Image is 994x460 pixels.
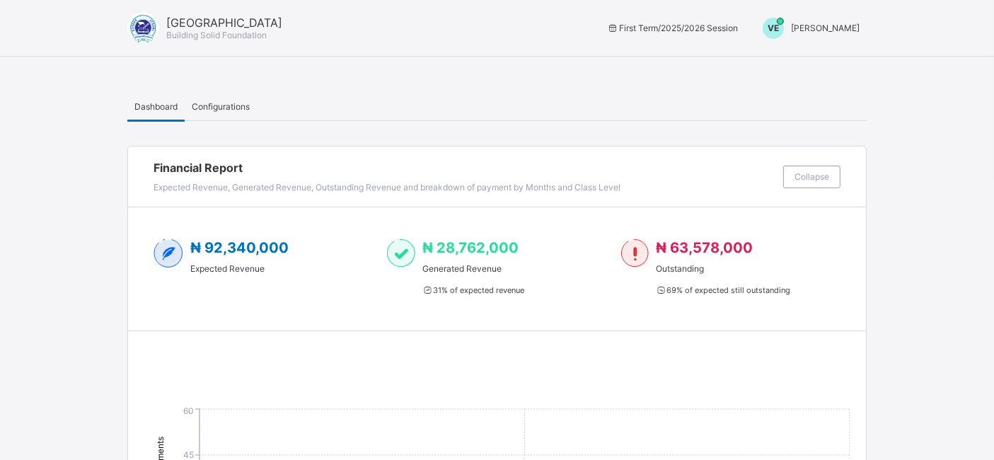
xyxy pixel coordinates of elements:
span: ₦ 28,762,000 [422,239,519,256]
span: 31 % of expected revenue [422,285,524,295]
span: [PERSON_NAME] [791,23,860,33]
tspan: 45 [183,449,194,460]
span: Collapse [794,171,829,182]
span: ₦ 92,340,000 [190,239,289,256]
span: 69 % of expected still outstanding [656,285,790,295]
img: expected-2.4343d3e9d0c965b919479240f3db56ac.svg [154,239,183,268]
span: Building Solid Foundation [166,30,267,40]
span: Financial Report [154,161,776,175]
span: Dashboard [134,101,178,112]
tspan: 60 [183,406,194,416]
span: Expected Revenue [190,263,289,274]
span: Configurations [192,101,250,112]
span: Expected Revenue, Generated Revenue, Outstanding Revenue and breakdown of payment by Months and C... [154,182,620,192]
img: paid-1.3eb1404cbcb1d3b736510a26bbfa3ccb.svg [387,239,415,268]
span: Generated Revenue [422,263,524,274]
span: session/term information [607,23,738,33]
span: [GEOGRAPHIC_DATA] [166,16,282,30]
span: Outstanding [656,263,790,274]
img: outstanding-1.146d663e52f09953f639664a84e30106.svg [621,239,649,268]
span: VE [768,23,779,33]
span: ₦ 63,578,000 [656,239,753,256]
